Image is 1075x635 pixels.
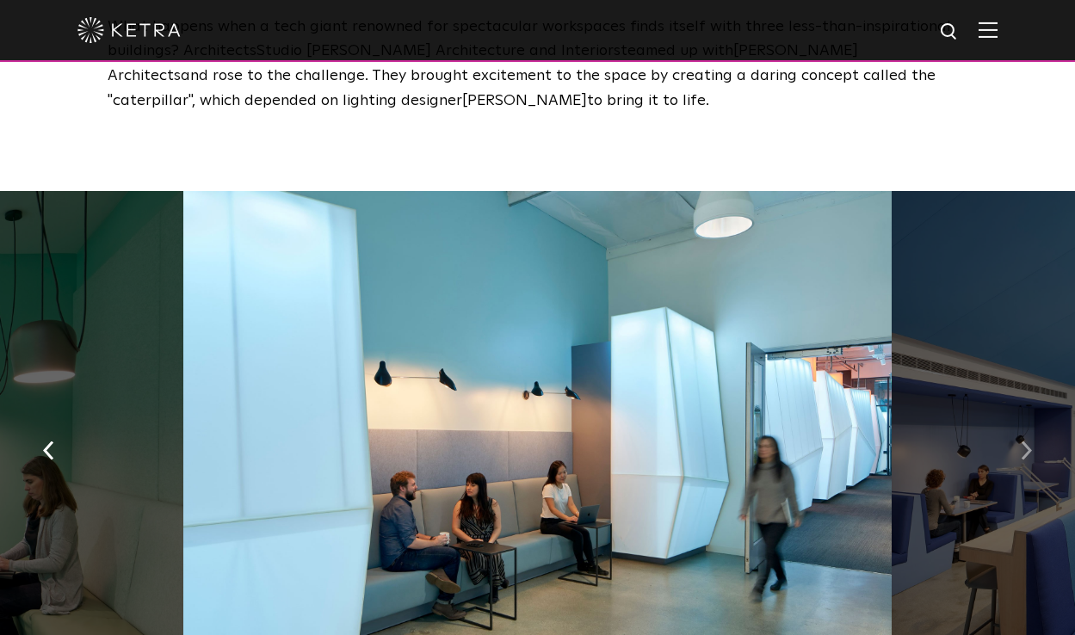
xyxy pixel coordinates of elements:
[77,17,181,43] img: ketra-logo-2019-white
[462,93,587,108] span: [PERSON_NAME]
[108,68,936,108] span: and rose to the challenge. They brought excitement to the space by creating a daring concept call...
[979,22,998,38] img: Hamburger%20Nav.svg
[1021,441,1032,459] img: arrow-right-black.svg
[43,441,54,459] img: arrow-left-black.svg
[939,22,961,43] img: search icon
[587,93,709,108] span: to bring it to life.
